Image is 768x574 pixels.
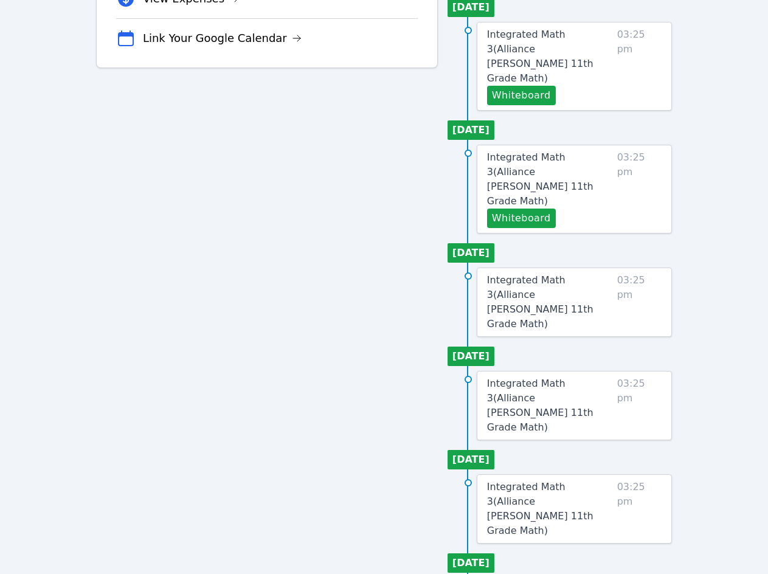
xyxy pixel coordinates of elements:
span: Integrated Math 3 ( Alliance [PERSON_NAME] 11th Grade Math ) [487,378,593,433]
span: Integrated Math 3 ( Alliance [PERSON_NAME] 11th Grade Math ) [487,151,593,207]
span: 03:25 pm [617,273,662,331]
button: Whiteboard [487,209,556,228]
li: [DATE] [448,243,494,263]
span: Integrated Math 3 ( Alliance [PERSON_NAME] 11th Grade Math ) [487,29,593,84]
li: [DATE] [448,347,494,366]
span: 03:25 pm [617,480,662,538]
span: Integrated Math 3 ( Alliance [PERSON_NAME] 11th Grade Math ) [487,481,593,536]
a: Integrated Math 3(Alliance [PERSON_NAME] 11th Grade Math) [487,150,612,209]
li: [DATE] [448,553,494,573]
span: 03:25 pm [617,376,662,435]
span: 03:25 pm [617,27,662,105]
a: Integrated Math 3(Alliance [PERSON_NAME] 11th Grade Math) [487,480,612,538]
li: [DATE] [448,450,494,469]
a: Integrated Math 3(Alliance [PERSON_NAME] 11th Grade Math) [487,273,612,331]
li: [DATE] [448,120,494,140]
a: Link Your Google Calendar [143,30,302,47]
a: Integrated Math 3(Alliance [PERSON_NAME] 11th Grade Math) [487,376,612,435]
a: Integrated Math 3(Alliance [PERSON_NAME] 11th Grade Math) [487,27,612,86]
button: Whiteboard [487,86,556,105]
span: 03:25 pm [617,150,662,228]
span: Integrated Math 3 ( Alliance [PERSON_NAME] 11th Grade Math ) [487,274,593,330]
